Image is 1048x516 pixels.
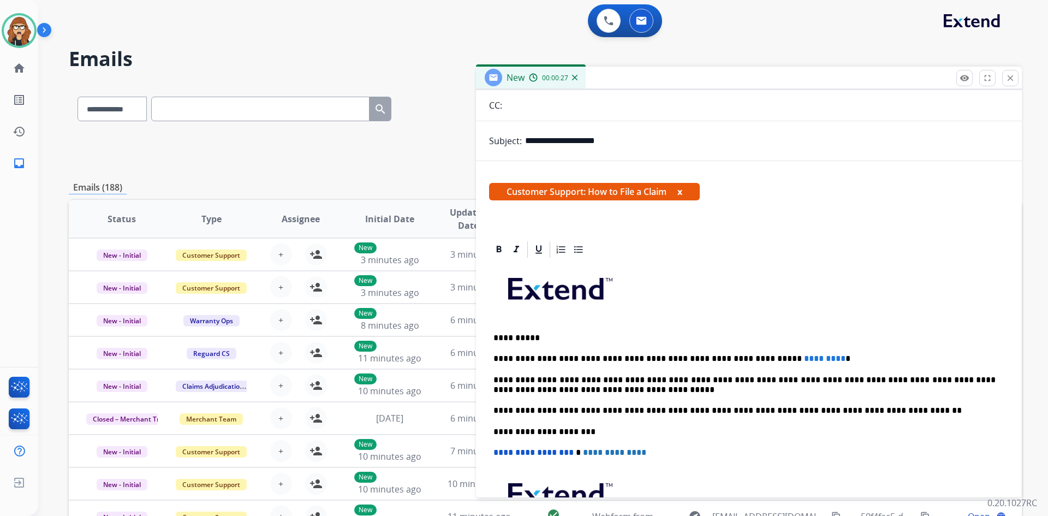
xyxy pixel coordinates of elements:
[270,407,292,429] button: +
[358,385,421,397] span: 10 minutes ago
[278,412,283,425] span: +
[450,445,509,457] span: 7 minutes ago
[309,444,323,458] mat-icon: person_add
[176,446,247,458] span: Customer Support
[309,313,323,327] mat-icon: person_add
[448,478,511,490] span: 10 minutes ago
[180,413,243,425] span: Merchant Team
[176,250,247,261] span: Customer Support
[176,479,247,490] span: Customer Support
[69,48,1022,70] h2: Emails
[358,352,421,364] span: 11 minutes ago
[270,440,292,462] button: +
[309,379,323,392] mat-icon: person_add
[960,73,969,83] mat-icon: remove_red_eye
[531,241,547,258] div: Underline
[361,319,419,331] span: 8 minutes ago
[570,241,587,258] div: Bullet List
[97,381,147,392] span: New - Initial
[489,134,522,147] p: Subject:
[278,346,283,359] span: +
[187,348,236,359] span: Reguard CS
[354,472,377,483] p: New
[354,505,377,515] p: New
[677,185,682,198] button: x
[176,381,251,392] span: Claims Adjudication
[4,15,34,46] img: avatar
[358,483,421,495] span: 10 minutes ago
[450,248,509,260] span: 3 minutes ago
[270,473,292,495] button: +
[982,73,992,83] mat-icon: fullscreen
[278,313,283,327] span: +
[507,72,525,84] span: New
[309,281,323,294] mat-icon: person_add
[270,244,292,265] button: +
[183,315,240,327] span: Warranty Ops
[270,276,292,298] button: +
[354,373,377,384] p: New
[270,375,292,396] button: +
[278,379,283,392] span: +
[278,444,283,458] span: +
[270,342,292,364] button: +
[542,74,568,82] span: 00:00:27
[450,412,509,424] span: 6 minutes ago
[374,103,387,116] mat-icon: search
[358,450,421,462] span: 10 minutes ago
[69,181,127,194] p: Emails (188)
[450,314,509,326] span: 6 minutes ago
[489,183,700,200] span: Customer Support: How to File a Claim
[354,242,377,253] p: New
[278,477,283,490] span: +
[450,379,509,392] span: 6 minutes ago
[13,93,26,106] mat-icon: list_alt
[309,248,323,261] mat-icon: person_add
[354,341,377,352] p: New
[13,157,26,170] mat-icon: inbox
[987,496,1037,509] p: 0.20.1027RC
[365,212,414,226] span: Initial Date
[278,281,283,294] span: +
[309,477,323,490] mat-icon: person_add
[282,212,320,226] span: Assignee
[176,282,247,294] span: Customer Support
[450,347,509,359] span: 6 minutes ago
[97,250,147,261] span: New - Initial
[553,241,569,258] div: Ordered List
[97,282,147,294] span: New - Initial
[278,248,283,261] span: +
[508,241,525,258] div: Italic
[361,254,419,266] span: 3 minutes ago
[309,346,323,359] mat-icon: person_add
[97,446,147,458] span: New - Initial
[444,206,493,232] span: Updated Date
[201,212,222,226] span: Type
[354,275,377,286] p: New
[86,413,186,425] span: Closed – Merchant Transfer
[97,348,147,359] span: New - Initial
[450,281,509,293] span: 3 minutes ago
[13,62,26,75] mat-icon: home
[376,412,403,424] span: [DATE]
[1005,73,1015,83] mat-icon: close
[13,125,26,138] mat-icon: history
[361,287,419,299] span: 3 minutes ago
[270,309,292,331] button: +
[309,412,323,425] mat-icon: person_add
[354,308,377,319] p: New
[491,241,507,258] div: Bold
[97,479,147,490] span: New - Initial
[97,315,147,327] span: New - Initial
[108,212,136,226] span: Status
[489,99,502,112] p: CC:
[354,439,377,450] p: New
